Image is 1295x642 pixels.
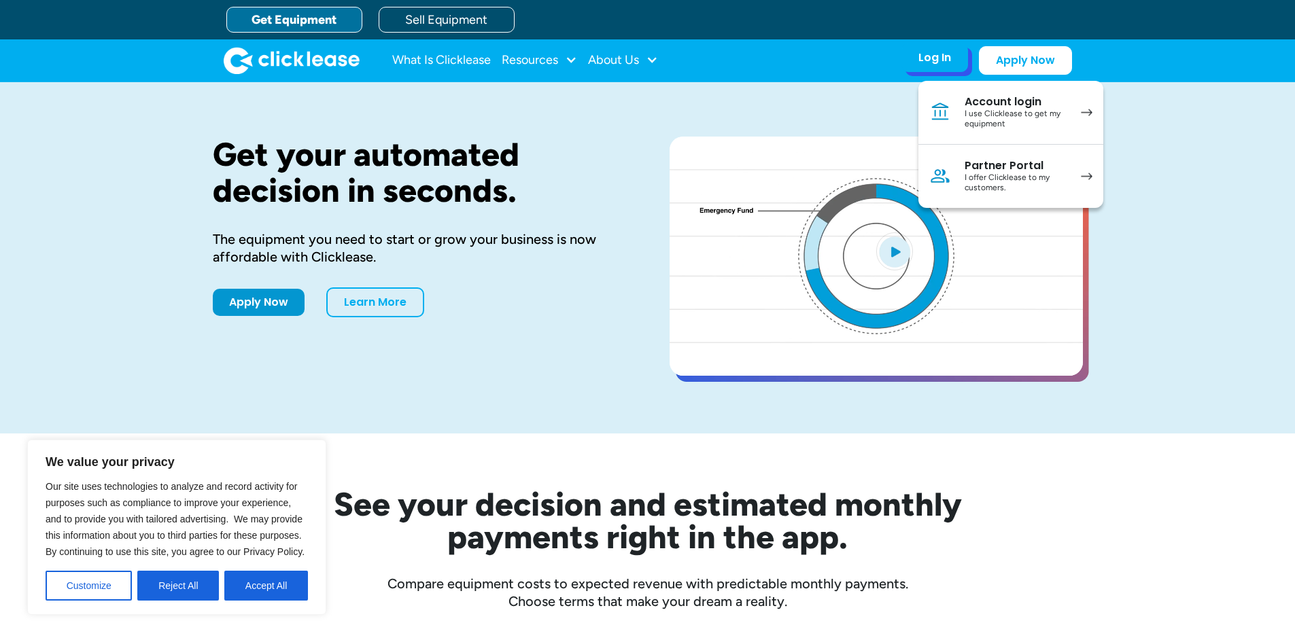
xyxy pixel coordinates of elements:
img: Person icon [929,165,951,187]
button: Accept All [224,571,308,601]
a: Apply Now [213,289,305,316]
div: Compare equipment costs to expected revenue with predictable monthly payments. Choose terms that ... [213,575,1083,610]
img: arrow [1081,173,1092,180]
div: I offer Clicklease to my customers. [965,173,1067,194]
img: Blue play button logo on a light blue circular background [876,232,913,270]
div: Resources [502,47,577,74]
img: Clicklease logo [224,47,360,74]
a: Apply Now [979,46,1072,75]
p: We value your privacy [46,454,308,470]
div: About Us [588,47,658,74]
a: Account loginI use Clicklease to get my equipment [918,81,1103,145]
div: Account login [965,95,1067,109]
div: The equipment you need to start or grow your business is now affordable with Clicklease. [213,230,626,266]
a: Sell Equipment [379,7,515,33]
a: What Is Clicklease [392,47,491,74]
nav: Log In [918,81,1103,208]
span: Our site uses technologies to analyze and record activity for purposes such as compliance to impr... [46,481,305,557]
div: Partner Portal [965,159,1067,173]
div: We value your privacy [27,440,326,615]
button: Customize [46,571,132,601]
a: home [224,47,360,74]
img: Bank icon [929,101,951,123]
button: Reject All [137,571,219,601]
div: I use Clicklease to get my equipment [965,109,1067,130]
div: Log In [918,51,951,65]
h1: Get your automated decision in seconds. [213,137,626,209]
a: open lightbox [670,137,1083,376]
a: Get Equipment [226,7,362,33]
a: Partner PortalI offer Clicklease to my customers. [918,145,1103,208]
h2: See your decision and estimated monthly payments right in the app. [267,488,1029,553]
a: Learn More [326,287,424,317]
img: arrow [1081,109,1092,116]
